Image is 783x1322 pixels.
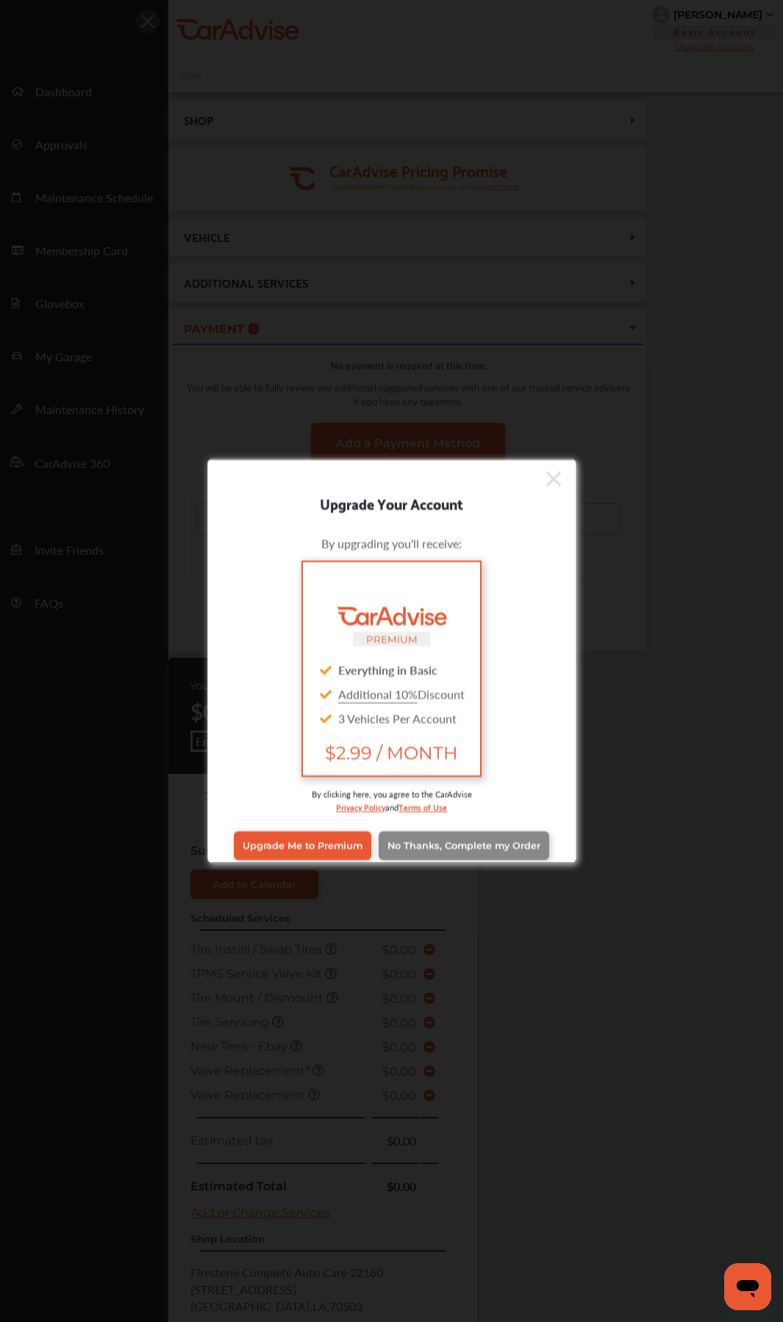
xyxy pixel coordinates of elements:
[398,799,447,813] a: Terms of Use
[230,787,554,828] div: By clicking here, you agree to the CarAdvise and
[243,840,362,851] span: Upgrade Me to Premium
[234,831,371,859] a: Upgrade Me to Premium
[338,685,465,702] span: Discount
[379,831,549,859] a: No Thanks, Complete my Order
[315,742,468,763] span: $2.99 / MONTH
[208,491,576,514] div: Upgrade Your Account
[338,661,437,678] strong: Everything in Basic
[230,534,554,551] div: By upgrading you'll receive:
[336,799,385,813] a: Privacy Policy
[366,633,418,644] small: PREMIUM
[724,1263,771,1310] iframe: Button to launch messaging window
[338,685,418,702] u: Additional 10%
[387,840,540,851] span: No Thanks, Complete my Order
[315,706,468,730] div: 3 Vehicles Per Account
